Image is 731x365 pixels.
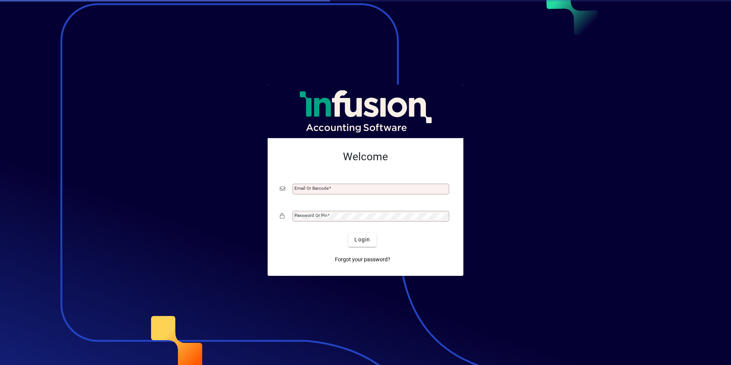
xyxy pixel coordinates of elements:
[335,256,390,264] span: Forgot your password?
[294,186,329,191] mat-label: Email or Barcode
[280,150,451,163] h2: Welcome
[354,236,370,244] span: Login
[332,253,393,267] a: Forgot your password?
[294,213,327,218] mat-label: Password or Pin
[348,233,376,247] button: Login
